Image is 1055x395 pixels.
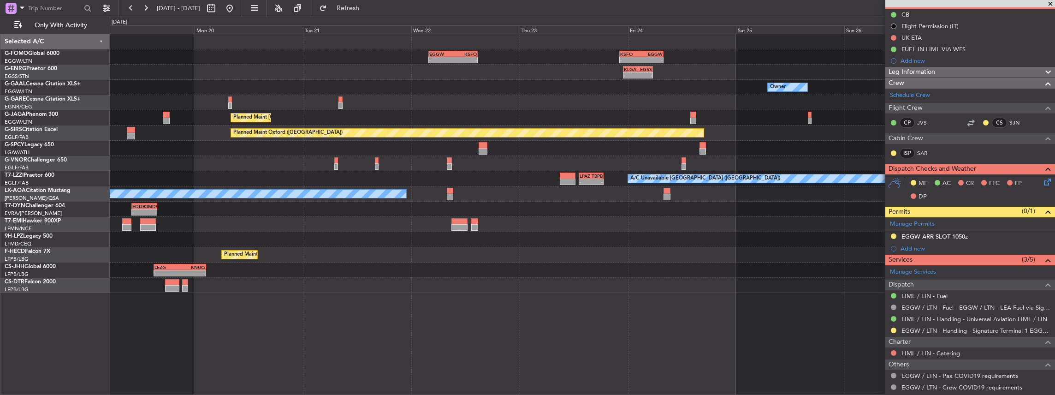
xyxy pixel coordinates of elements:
div: Mon 20 [195,25,303,34]
div: CB [901,11,909,18]
span: (0/1) [1022,206,1035,216]
div: Planned Maint [GEOGRAPHIC_DATA] ([GEOGRAPHIC_DATA]) [224,248,369,262]
span: Dispatch [889,280,914,290]
span: Services [889,255,913,265]
div: Sun 26 [844,25,953,34]
div: UK ETA [901,34,922,42]
a: LIML / LIN - Fuel [901,292,948,300]
span: Refresh [329,5,367,12]
a: Manage Services [890,268,936,277]
a: EGGW / LTN - Handling - Signature Terminal 1 EGGW / LTN [901,327,1050,335]
div: Wed 22 [411,25,520,34]
a: EGGW / LTN - Pax COVID19 requirements [901,372,1018,380]
div: - [591,179,603,185]
a: EGLF/FAB [5,164,29,171]
span: Cabin Crew [889,133,923,144]
div: Sat 25 [736,25,844,34]
a: G-FOMOGlobal 6000 [5,51,59,56]
a: G-SPCYLegacy 650 [5,142,54,148]
div: - [453,57,477,63]
span: FP [1015,179,1022,188]
button: Refresh [315,1,370,16]
span: MF [919,179,927,188]
div: - [180,270,205,276]
div: [DATE] [112,18,127,26]
div: - [132,209,144,215]
a: G-SIRSCitation Excel [5,127,58,132]
a: LFPB/LBG [5,271,29,278]
div: Owner [770,80,786,94]
a: SAR [917,149,938,157]
div: A/C Unavailable [GEOGRAPHIC_DATA] ([GEOGRAPHIC_DATA]) [630,172,780,186]
div: EGGW [641,51,663,57]
div: - [144,209,156,215]
a: SJN [1009,119,1030,127]
div: Planned Maint Oxford ([GEOGRAPHIC_DATA]) [233,126,343,140]
span: Permits [889,207,910,217]
span: (3/5) [1022,255,1035,264]
span: DP [919,192,927,202]
span: T7-LZZI [5,173,24,178]
div: OMDW [144,203,156,209]
div: - [580,179,591,185]
span: Others [889,359,909,370]
div: CS [992,118,1007,128]
span: CS-DTR [5,279,24,285]
a: CS-DTRFalcon 2000 [5,279,56,285]
span: Crew [889,78,904,89]
div: Add new [901,245,1050,252]
div: Flight Permission (IT) [901,22,959,30]
a: LIML / LIN - Handling - Universal Aviation LIML / LIN [901,315,1047,323]
span: AC [942,179,951,188]
div: EGSS [638,66,652,72]
a: LFPB/LBG [5,286,29,293]
span: 9H-LPZ [5,233,23,239]
a: EGGW / LTN - Crew COVID19 requirements [901,383,1022,391]
div: EDDB [132,203,144,209]
div: EGGW ARR SLOT 1050z [901,233,968,240]
div: Tue 21 [303,25,411,34]
span: [DATE] - [DATE] [157,4,200,12]
div: LEZG [154,264,180,270]
a: CS-JHHGlobal 6000 [5,264,56,269]
div: KSFO [620,51,641,57]
span: G-GAAL [5,81,26,87]
div: Fri 24 [628,25,736,34]
div: Planned Maint [GEOGRAPHIC_DATA] ([GEOGRAPHIC_DATA]) [233,111,379,125]
div: LPAZ [580,173,591,179]
span: Flight Crew [889,103,923,114]
a: EVRA/[PERSON_NAME] [5,210,62,217]
a: T7-DYNChallenger 604 [5,203,65,209]
button: Only With Activity [10,18,100,33]
div: TBPB [591,173,603,179]
a: G-VNORChallenger 650 [5,157,67,163]
a: EGLF/FAB [5,180,29,186]
a: EGGW/LTN [5,88,32,95]
a: F-HECDFalcon 7X [5,249,50,254]
div: KNUQ [180,264,205,270]
div: CP [900,118,915,128]
a: 9H-LPZLegacy 500 [5,233,53,239]
span: G-SPCY [5,142,24,148]
a: JVS [917,119,938,127]
span: G-SIRS [5,127,22,132]
span: Leg Information [889,67,935,78]
div: EGGW [429,51,453,57]
a: EGNR/CEG [5,103,32,110]
div: - [429,57,453,63]
a: EGLF/FAB [5,134,29,141]
input: Trip Number [28,1,81,15]
a: LGAV/ATH [5,149,30,156]
span: G-VNOR [5,157,27,163]
span: CS-JHH [5,264,24,269]
div: FUEL IN LIML VIA WFS [901,45,966,53]
span: Only With Activity [24,22,97,29]
div: - [154,270,180,276]
span: G-ENRG [5,66,26,72]
div: Sun 19 [87,25,195,34]
div: KLGA [624,66,638,72]
div: - [624,72,638,78]
span: CR [966,179,974,188]
a: EGGW/LTN [5,119,32,126]
span: G-JAGA [5,112,26,117]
